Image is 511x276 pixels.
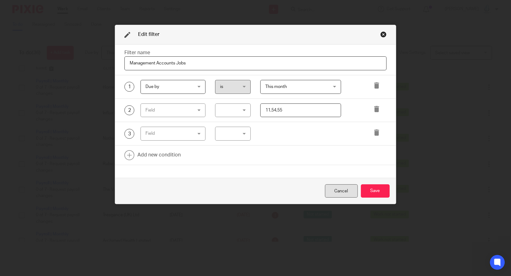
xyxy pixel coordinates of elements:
[124,56,386,70] input: Filter name
[220,85,223,89] span: is
[138,32,159,37] span: Edit filter
[380,31,387,37] div: Close this dialog window
[361,184,390,198] button: Save
[145,127,193,140] div: Field
[124,129,134,139] div: 3
[260,103,341,117] input: text
[124,82,134,92] div: 1
[325,184,358,198] div: Close this dialog window
[124,50,150,55] label: Filter name
[124,105,134,115] div: 2
[145,104,193,117] div: Field
[145,85,159,89] span: Due by
[265,85,287,89] span: This month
